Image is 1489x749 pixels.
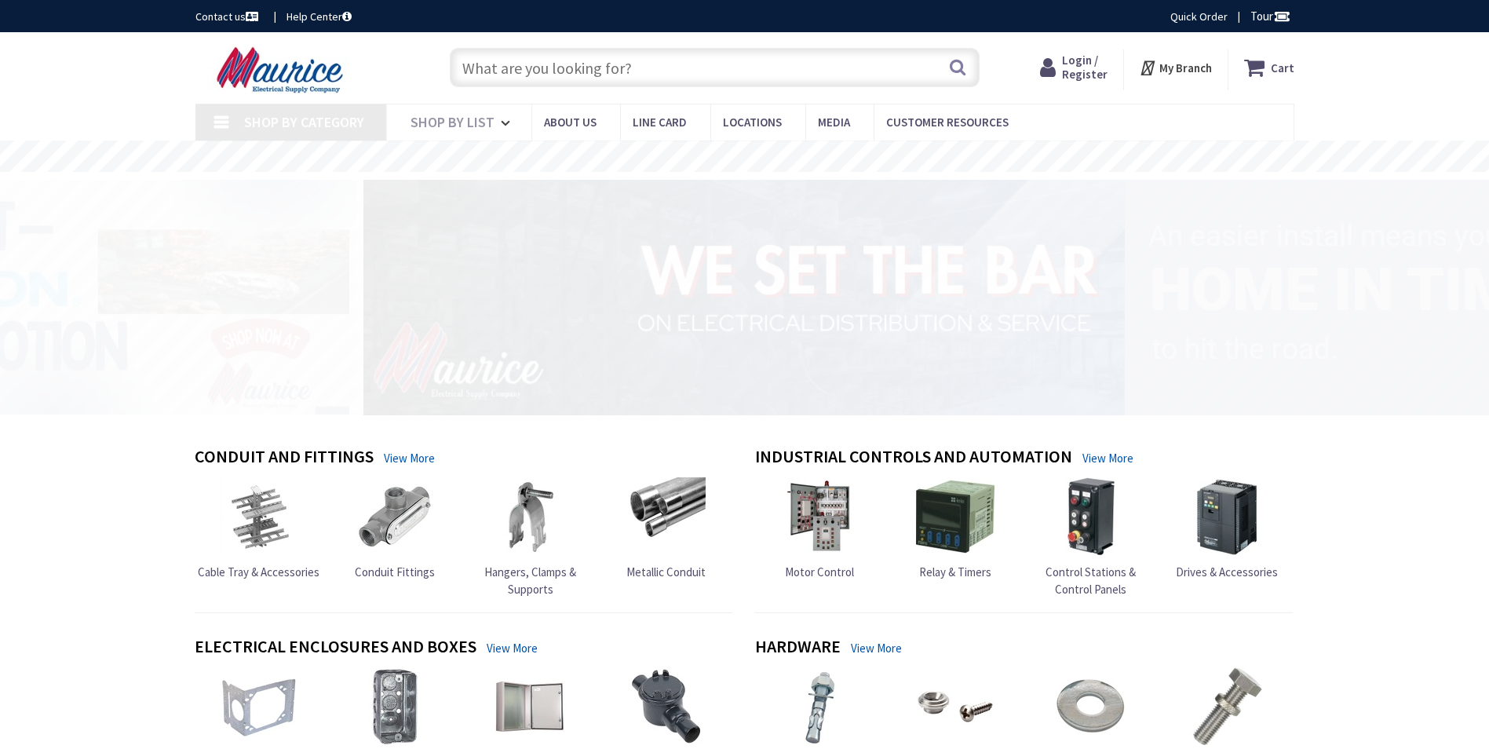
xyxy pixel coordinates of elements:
span: Hangers, Clamps & Supports [484,564,576,596]
a: View More [1082,450,1133,466]
img: Box Hardware & Accessories [220,667,298,746]
strong: My Branch [1159,60,1212,75]
img: Motor Control [780,477,859,556]
a: Metallic Conduit Metallic Conduit [626,477,706,580]
span: Relay & Timers [919,564,991,579]
a: Contact us [195,9,261,24]
img: Drives & Accessories [1188,477,1266,556]
span: Media [818,115,850,130]
span: Control Stations & Control Panels [1046,564,1136,596]
span: Line Card [633,115,687,130]
span: Motor Control [785,564,854,579]
img: Cable Tray & Accessories [220,477,298,556]
h4: Hardware [755,637,841,659]
input: What are you looking for? [450,48,980,87]
img: Screws & Bolts [1188,667,1266,746]
img: Enclosures & Cabinets [491,667,570,746]
h4: Electrical Enclosures and Boxes [195,637,476,659]
strong: Cart [1271,53,1294,82]
a: Relay & Timers Relay & Timers [916,477,994,580]
a: View More [851,640,902,656]
span: Metallic Conduit [626,564,706,579]
span: Shop By Category [244,113,364,131]
img: 1_1.png [345,175,1131,418]
a: Drives & Accessories Drives & Accessories [1176,477,1278,580]
a: Cart [1244,53,1294,82]
img: Relay & Timers [916,477,994,556]
div: My Branch [1139,53,1212,82]
span: Login / Register [1062,53,1108,82]
span: Drives & Accessories [1176,564,1278,579]
h4: Industrial Controls and Automation [755,447,1072,469]
img: Anchors [780,667,859,746]
img: Metallic Conduit [627,477,706,556]
a: Control Stations & Control Panels Control Stations & Control Panels [1027,477,1155,597]
a: Motor Control Motor Control [780,477,859,580]
img: Hangers, Clamps & Supports [491,477,570,556]
a: Hangers, Clamps & Supports Hangers, Clamps & Supports [466,477,595,597]
span: Locations [723,115,782,130]
a: Help Center [286,9,352,24]
span: Cable Tray & Accessories [198,564,319,579]
a: Login / Register [1040,53,1108,82]
img: Nuts & Washer [1052,667,1130,746]
img: Device Boxes [356,667,434,746]
span: Tour [1250,9,1290,24]
h4: Conduit and Fittings [195,447,374,469]
img: Conduit Fittings [356,477,434,556]
span: About us [544,115,597,130]
a: View More [384,450,435,466]
img: Miscellaneous Fastener [916,667,994,746]
img: Explosion-Proof Boxes & Accessories [627,667,706,746]
rs-layer: to hit the road. [1151,322,1338,377]
a: View More [487,640,538,656]
a: Quick Order [1170,9,1228,24]
rs-layer: Free Same Day Pickup at 15 Locations [602,148,889,166]
img: Maurice Electrical Supply Company [195,46,369,94]
span: Shop By List [411,113,495,131]
span: Customer Resources [886,115,1009,130]
a: Cable Tray & Accessories Cable Tray & Accessories [198,477,319,580]
span: Conduit Fittings [355,564,435,579]
img: Control Stations & Control Panels [1052,477,1130,556]
a: Conduit Fittings Conduit Fittings [355,477,435,580]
